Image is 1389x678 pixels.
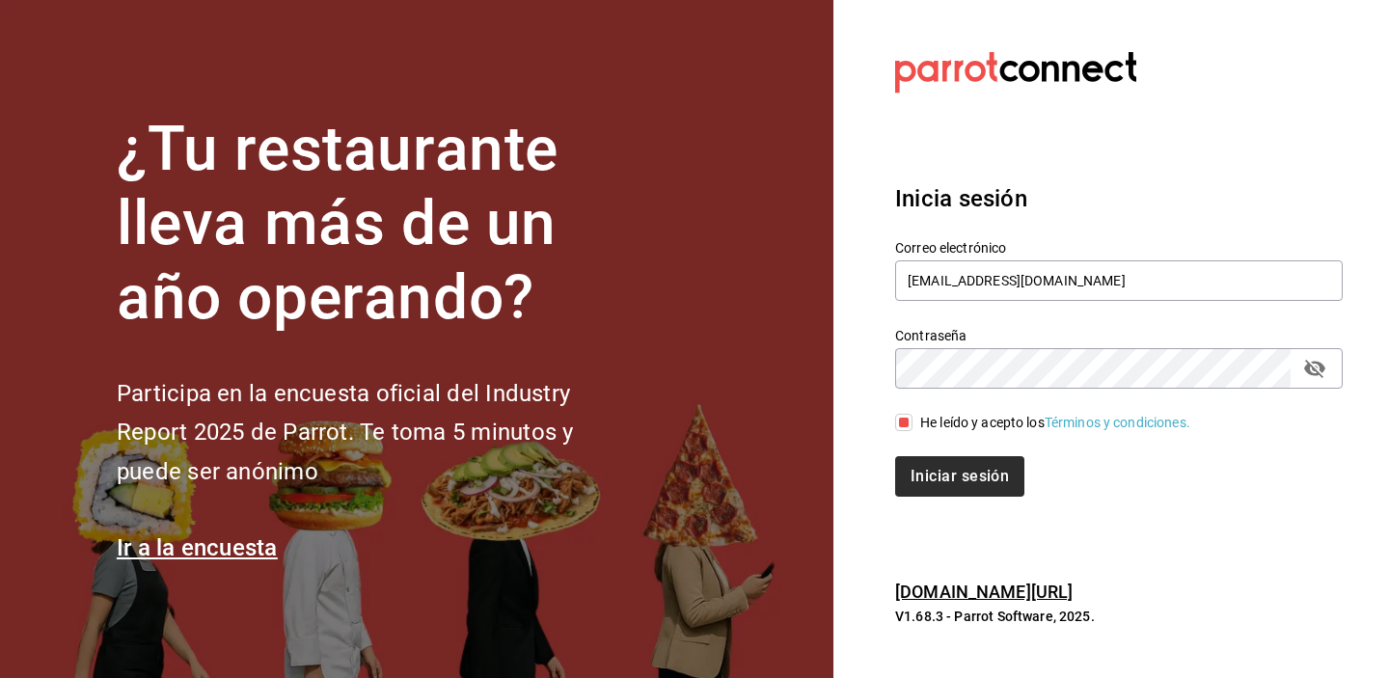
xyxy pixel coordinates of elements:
[895,260,1343,301] input: Ingresa tu correo electrónico
[920,413,1190,433] div: He leído y acepto los
[895,329,1343,342] label: Contraseña
[895,241,1343,255] label: Correo electrónico
[1298,352,1331,385] button: passwordField
[895,181,1343,216] h3: Inicia sesión
[117,374,638,492] h2: Participa en la encuesta oficial del Industry Report 2025 de Parrot. Te toma 5 minutos y puede se...
[895,607,1343,626] p: V1.68.3 - Parrot Software, 2025.
[117,534,278,561] a: Ir a la encuesta
[1045,415,1190,430] a: Términos y condiciones.
[895,582,1073,602] a: [DOMAIN_NAME][URL]
[895,456,1024,497] button: Iniciar sesión
[117,113,638,335] h1: ¿Tu restaurante lleva más de un año operando?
